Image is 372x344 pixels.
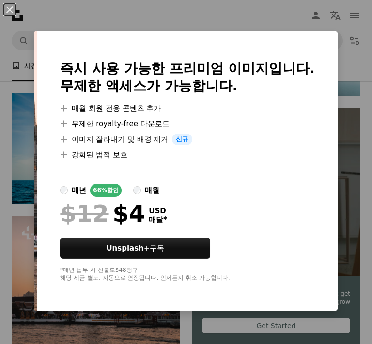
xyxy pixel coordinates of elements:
input: 매월 [133,186,141,194]
div: 66% 할인 [90,184,122,197]
div: 매월 [145,184,159,196]
strong: Unsplash+ [106,244,150,253]
span: USD [149,207,167,215]
input: 매년66%할인 [60,186,68,194]
div: 매년 [72,184,86,196]
li: 이미지 잘라내기 및 배경 제거 [60,134,315,145]
div: *매년 납부 시 선불로 $48 청구 해당 세금 별도. 자동으로 연장됩니다. 언제든지 취소 가능합니다. [60,267,315,282]
li: 무제한 royalty-free 다운로드 [60,118,315,130]
li: 매월 회원 전용 콘텐츠 추가 [60,103,315,114]
button: Unsplash+구독 [60,238,210,259]
h2: 즉시 사용 가능한 프리미엄 이미지입니다. 무제한 액세스가 가능합니다. [60,60,315,95]
span: $12 [60,201,108,226]
li: 강화된 법적 보호 [60,149,315,161]
div: $4 [60,201,145,226]
span: 신규 [172,134,192,145]
img: premium_photo-1692897216262-3d349c694bfb [34,31,37,311]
